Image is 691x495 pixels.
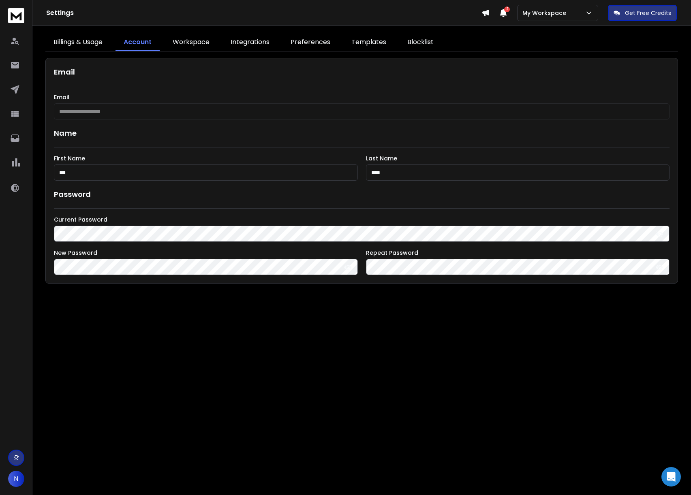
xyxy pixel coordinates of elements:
[522,9,569,17] p: My Workspace
[165,34,218,51] a: Workspace
[366,250,670,256] label: Repeat Password
[399,34,442,51] a: Blocklist
[54,156,358,161] label: First Name
[45,34,111,51] a: Billings & Usage
[282,34,338,51] a: Preferences
[343,34,394,51] a: Templates
[8,8,24,23] img: logo
[608,5,677,21] button: Get Free Credits
[54,250,358,256] label: New Password
[661,467,681,486] div: Open Intercom Messenger
[54,217,670,222] label: Current Password
[504,6,510,12] span: 2
[222,34,278,51] a: Integrations
[625,9,671,17] p: Get Free Credits
[116,34,160,51] a: Account
[8,471,24,487] button: N
[46,8,481,18] h1: Settings
[54,66,670,78] h1: Email
[54,94,670,100] label: Email
[366,156,670,161] label: Last Name
[54,189,91,200] h1: Password
[54,128,670,139] h1: Name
